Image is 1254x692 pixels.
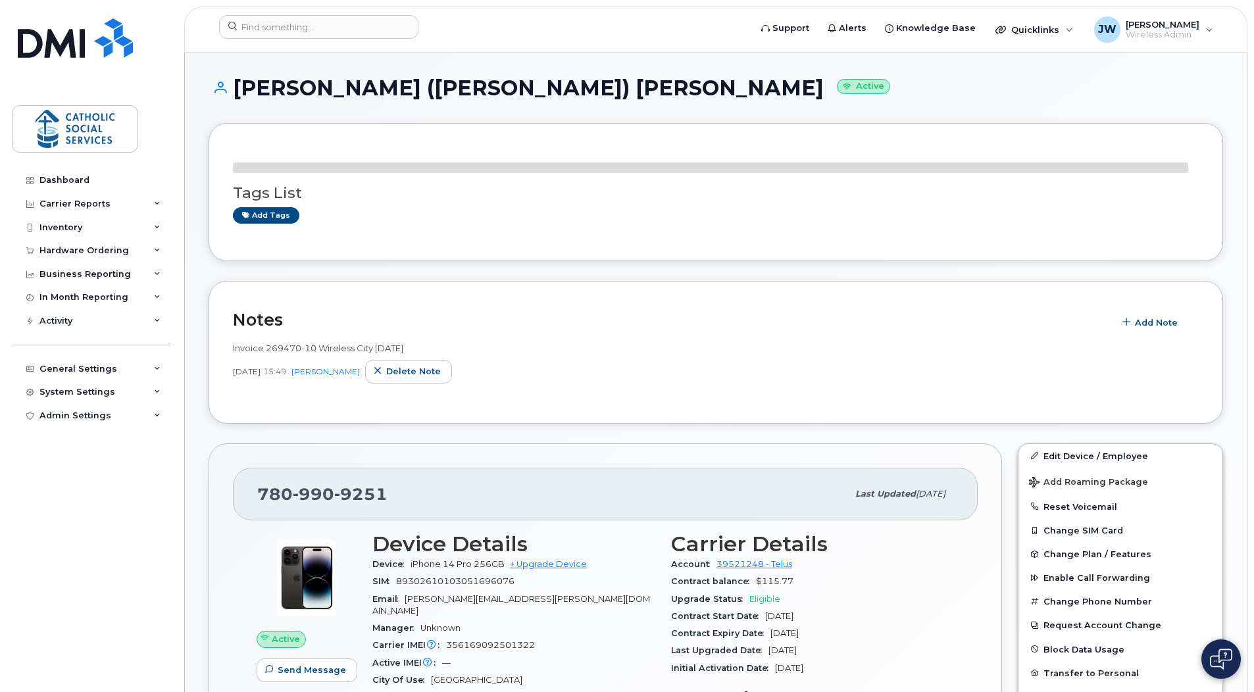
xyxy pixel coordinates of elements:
[510,559,587,569] a: + Upgrade Device
[1135,316,1178,329] span: Add Note
[372,576,396,586] span: SIM
[1018,518,1222,542] button: Change SIM Card
[257,658,357,682] button: Send Message
[1210,649,1232,670] img: Open chat
[1018,589,1222,613] button: Change Phone Number
[372,532,655,556] h3: Device Details
[775,663,803,673] span: [DATE]
[837,79,890,94] small: Active
[756,576,793,586] span: $115.77
[1018,637,1222,661] button: Block Data Usage
[272,633,300,645] span: Active
[233,185,1199,201] h3: Tags List
[257,484,388,504] span: 780
[263,366,286,377] span: 15:49
[1018,613,1222,637] button: Request Account Change
[233,366,261,377] span: [DATE]
[1018,542,1222,566] button: Change Plan / Features
[293,484,334,504] span: 990
[671,559,716,569] span: Account
[291,366,360,376] a: [PERSON_NAME]
[209,76,1223,99] h1: [PERSON_NAME] ([PERSON_NAME]) [PERSON_NAME]
[1043,573,1150,583] span: Enable Call Forwarding
[420,623,461,633] span: Unknown
[233,207,299,224] a: Add tags
[1018,495,1222,518] button: Reset Voicemail
[233,310,1107,330] h2: Notes
[372,675,431,685] span: City Of Use
[267,539,346,618] img: image20231002-3703462-11aim6e.jpeg
[372,623,420,633] span: Manager
[1018,444,1222,468] a: Edit Device / Employee
[334,484,388,504] span: 9251
[1029,477,1148,489] span: Add Roaming Package
[716,559,792,569] a: 39521248 - Telus
[671,576,756,586] span: Contract balance
[671,594,749,604] span: Upgrade Status
[770,628,799,638] span: [DATE]
[372,594,405,604] span: Email
[1114,310,1189,334] button: Add Note
[855,489,916,499] span: Last updated
[671,611,765,621] span: Contract Start Date
[1043,549,1151,559] span: Change Plan / Features
[671,663,775,673] span: Initial Activation Date
[1018,661,1222,685] button: Transfer to Personal
[671,645,768,655] span: Last Upgraded Date
[278,664,346,676] span: Send Message
[372,594,650,616] span: [PERSON_NAME][EMAIL_ADDRESS][PERSON_NAME][DOMAIN_NAME]
[768,645,797,655] span: [DATE]
[749,594,780,604] span: Eligible
[765,611,793,621] span: [DATE]
[411,559,505,569] span: iPhone 14 Pro 256GB
[431,675,522,685] span: [GEOGRAPHIC_DATA]
[372,658,442,668] span: Active IMEI
[1018,468,1222,495] button: Add Roaming Package
[446,640,535,650] span: 356169092501322
[916,489,945,499] span: [DATE]
[365,360,452,383] button: Delete note
[442,658,451,668] span: —
[233,343,403,353] span: Invoice 269470-10 Wireless City [DATE]
[1018,566,1222,589] button: Enable Call Forwarding
[386,365,441,378] span: Delete note
[372,640,446,650] span: Carrier IMEI
[396,576,514,586] span: 89302610103051696076
[671,532,954,556] h3: Carrier Details
[372,559,411,569] span: Device
[671,628,770,638] span: Contract Expiry Date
